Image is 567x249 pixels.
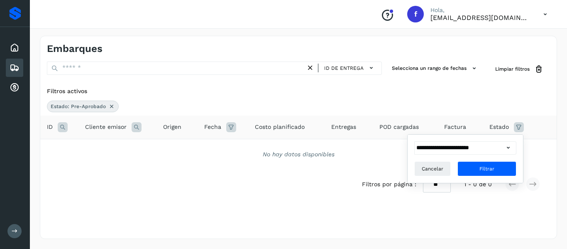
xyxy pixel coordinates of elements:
[331,123,356,131] span: Entregas
[489,62,550,77] button: Limpiar filtros
[47,101,119,112] div: Estado: Pre-Aprobado
[6,79,23,97] div: Cuentas por cobrar
[444,123,466,131] span: Factura
[464,180,492,189] span: 1 - 0 de 0
[47,43,103,55] h4: Embarques
[430,7,530,14] p: Hola,
[495,65,530,73] span: Limpiar filtros
[47,123,53,131] span: ID
[430,14,530,22] p: facturacion@hcarga.com
[489,123,509,131] span: Estado
[322,62,378,74] button: ID de entrega
[51,103,106,110] span: Estado: Pre-Aprobado
[6,39,23,57] div: Inicio
[6,59,23,77] div: Embarques
[47,87,550,96] div: Filtros activos
[389,62,482,75] button: Selecciona un rango de fechas
[324,64,364,72] span: ID de entrega
[379,123,419,131] span: POD cargadas
[163,123,181,131] span: Origen
[85,123,127,131] span: Cliente emisor
[255,123,305,131] span: Costo planificado
[51,150,546,159] div: No hay datos disponibles
[362,180,416,189] span: Filtros por página :
[204,123,221,131] span: Fecha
